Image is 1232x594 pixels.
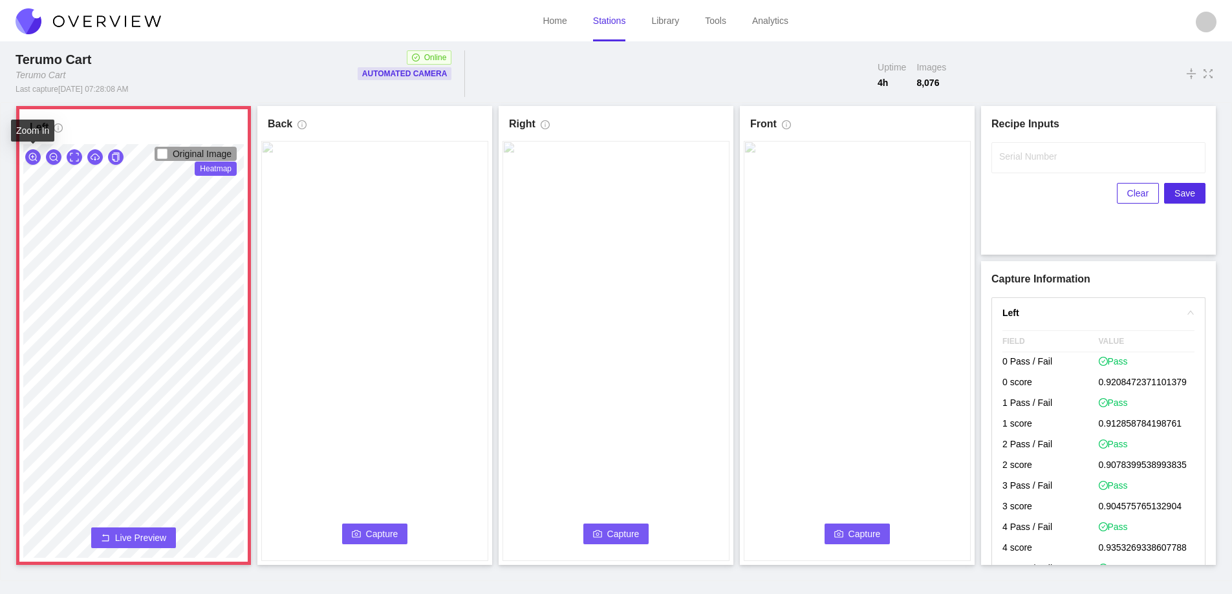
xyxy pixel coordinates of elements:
[91,153,100,163] span: cloud-download
[67,149,82,165] button: expand
[992,298,1205,328] div: rightLeft
[1002,352,1099,373] p: 0 Pass / Fail
[1002,435,1099,456] p: 2 Pass / Fail
[1002,476,1099,497] p: 3 Pass / Fail
[101,533,110,544] span: rollback
[1174,186,1195,200] span: Save
[825,524,891,544] button: cameraCapture
[1099,414,1195,435] p: 0.912858784198761
[173,149,232,159] span: Original Image
[607,527,640,541] span: Capture
[991,271,1205,287] h1: Capture Information
[1127,186,1149,200] span: Clear
[268,116,292,132] h1: Back
[593,529,602,540] span: camera
[1099,331,1195,352] span: VALUE
[651,16,679,26] a: Library
[878,61,906,74] span: Uptime
[1202,67,1214,81] span: fullscreen
[108,149,124,165] button: copy
[1002,331,1099,352] span: FIELD
[750,116,777,132] h1: Front
[195,162,237,176] span: Heatmap
[1002,394,1099,414] p: 1 Pass / Fail
[1099,355,1128,368] span: Pass
[1099,520,1128,533] span: Pass
[1002,373,1099,394] p: 0 score
[1099,538,1195,559] p: 0.9353269338607788
[1099,562,1128,575] span: Pass
[878,76,906,89] span: 4 h
[1187,309,1194,317] span: right
[1002,538,1099,559] p: 4 score
[16,84,129,94] div: Last capture [DATE] 07:28:08 AM
[424,51,447,64] span: Online
[1002,306,1179,320] h4: Left
[1099,479,1128,492] span: Pass
[1099,438,1128,451] span: Pass
[593,16,626,26] a: Stations
[87,149,103,165] button: cloud-download
[541,120,550,134] span: info-circle
[1099,456,1195,476] p: 0.9078399538993835
[30,120,49,135] h1: Left
[1099,481,1108,490] span: check-circle
[752,16,788,26] a: Analytics
[70,153,79,163] span: expand
[1117,183,1159,204] button: Clear
[1099,564,1108,573] span: check-circle
[297,120,307,134] span: info-circle
[1099,497,1195,518] p: 0.904575765132904
[848,527,881,541] span: Capture
[583,524,649,544] button: cameraCapture
[16,52,91,67] span: Terumo Cart
[54,123,63,138] span: info-circle
[991,116,1205,132] h1: Recipe Inputs
[16,8,161,34] img: Overview
[46,149,61,165] button: zoom-out
[366,527,398,541] span: Capture
[1099,396,1128,409] span: Pass
[1099,398,1108,407] span: check-circle
[342,524,408,544] button: cameraCapture
[1002,559,1099,580] p: 5 Pass / Fail
[49,153,58,163] span: zoom-out
[999,150,1057,163] label: Serial Number
[782,120,791,134] span: info-circle
[1002,497,1099,518] p: 3 score
[1099,440,1108,449] span: check-circle
[1099,522,1108,531] span: check-circle
[1185,66,1197,81] span: vertical-align-middle
[916,61,946,74] span: Images
[1002,414,1099,435] p: 1 score
[25,149,41,165] button: zoom-in
[834,529,843,540] span: camera
[1164,183,1205,204] button: Save
[1002,518,1099,538] p: 4 Pass / Fail
[1099,373,1195,394] p: 0.9208472371101379
[111,153,120,163] span: copy
[412,54,420,61] span: check-circle
[1099,357,1108,366] span: check-circle
[91,527,176,548] button: rollbackLive Preview
[16,50,96,69] div: Terumo Cart
[115,531,166,544] span: Live Preview
[543,16,567,26] a: Home
[362,67,448,80] p: Automated Camera
[16,69,65,81] div: Terumo Cart
[916,76,946,89] span: 8,076
[1002,456,1099,476] p: 2 score
[28,153,38,163] span: zoom-in
[352,529,361,540] span: camera
[705,16,726,26] a: Tools
[509,116,535,132] h1: Right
